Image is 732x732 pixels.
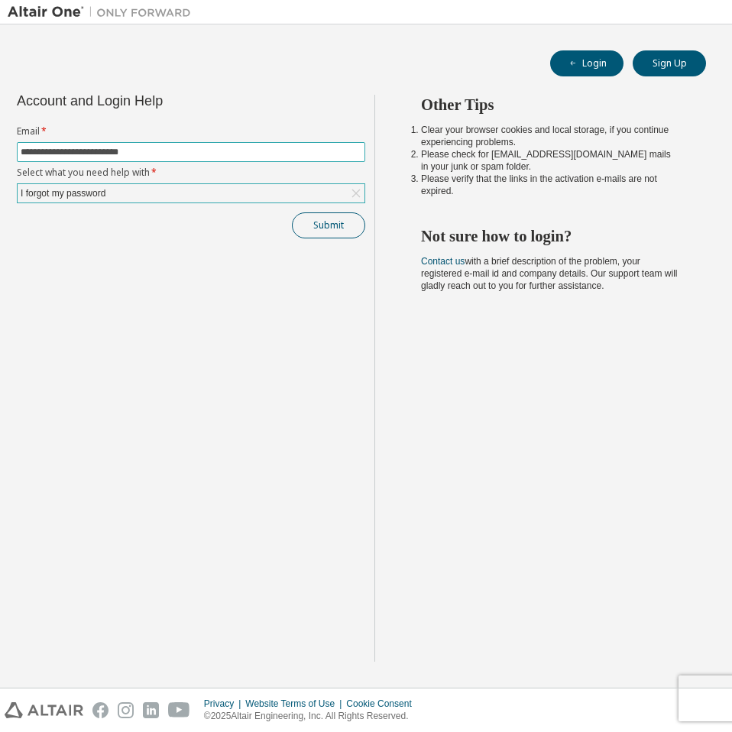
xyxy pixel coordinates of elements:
img: Altair One [8,5,199,20]
li: Clear your browser cookies and local storage, if you continue experiencing problems. [421,124,679,148]
h2: Not sure how to login? [421,226,679,246]
img: facebook.svg [92,702,109,718]
img: youtube.svg [168,702,190,718]
span: with a brief description of the problem, your registered e-mail id and company details. Our suppo... [421,256,677,291]
p: © 2025 Altair Engineering, Inc. All Rights Reserved. [204,710,421,723]
label: Select what you need help with [17,167,365,179]
div: Privacy [204,698,245,710]
a: Contact us [421,256,465,267]
div: Account and Login Help [17,95,296,107]
div: I forgot my password [18,185,108,202]
label: Email [17,125,365,138]
li: Please check for [EMAIL_ADDRESS][DOMAIN_NAME] mails in your junk or spam folder. [421,148,679,173]
button: Sign Up [633,50,706,76]
div: I forgot my password [18,184,364,202]
button: Submit [292,212,365,238]
div: Cookie Consent [346,698,420,710]
div: Website Terms of Use [245,698,346,710]
h2: Other Tips [421,95,679,115]
li: Please verify that the links in the activation e-mails are not expired. [421,173,679,197]
button: Login [550,50,623,76]
img: linkedin.svg [143,702,159,718]
img: instagram.svg [118,702,134,718]
img: altair_logo.svg [5,702,83,718]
